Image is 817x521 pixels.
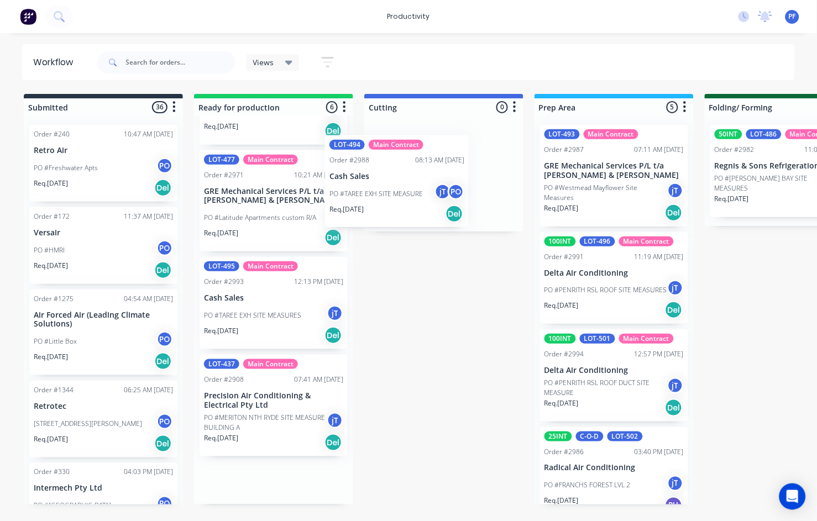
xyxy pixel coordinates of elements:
div: Open Intercom Messenger [779,483,806,510]
span: PF [789,12,796,22]
input: Search for orders... [126,51,235,73]
div: productivity [382,8,436,25]
span: Views [253,56,274,68]
div: Workflow [33,56,78,69]
img: Factory [20,8,36,25]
